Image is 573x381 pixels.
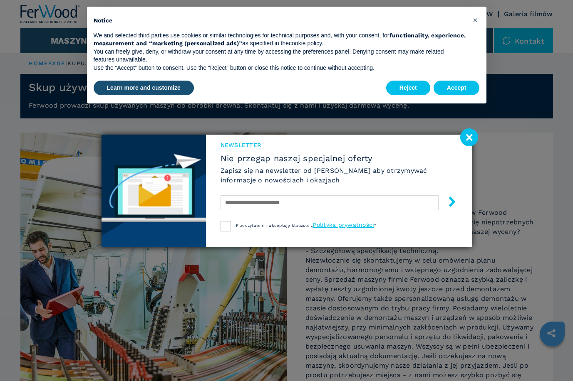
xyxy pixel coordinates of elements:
[94,64,466,72] p: Use the “Accept” button to consent. Use the “Reject” button or close this notice to continue with...
[94,32,466,48] p: We and selected third parties use cookies or similar technologies for technical purposes and, wit...
[386,81,430,96] button: Reject
[221,153,457,163] span: Nie przegap naszej specjalnej oferty
[94,81,194,96] button: Learn more and customize
[434,81,480,96] button: Accept
[473,15,478,25] span: ×
[94,17,466,25] h2: Notice
[236,223,313,228] span: Przeczytałem i akceptuję klauzule „
[313,221,374,228] a: Polityka prywatności
[289,40,322,47] a: cookie policy
[221,166,457,185] h6: Zapisz się na newsletter od [PERSON_NAME] aby otrzymywać informacje o nowościach i okazjach
[439,193,457,213] button: submit-button
[102,135,206,247] img: Newsletter image
[374,223,376,228] span: ”
[469,13,482,27] button: Close this notice
[221,141,457,149] span: Newsletter
[94,48,466,64] p: You can freely give, deny, or withdraw your consent at any time by accessing the preferences pane...
[94,32,466,47] strong: functionality, experience, measurement and “marketing (personalized ads)”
